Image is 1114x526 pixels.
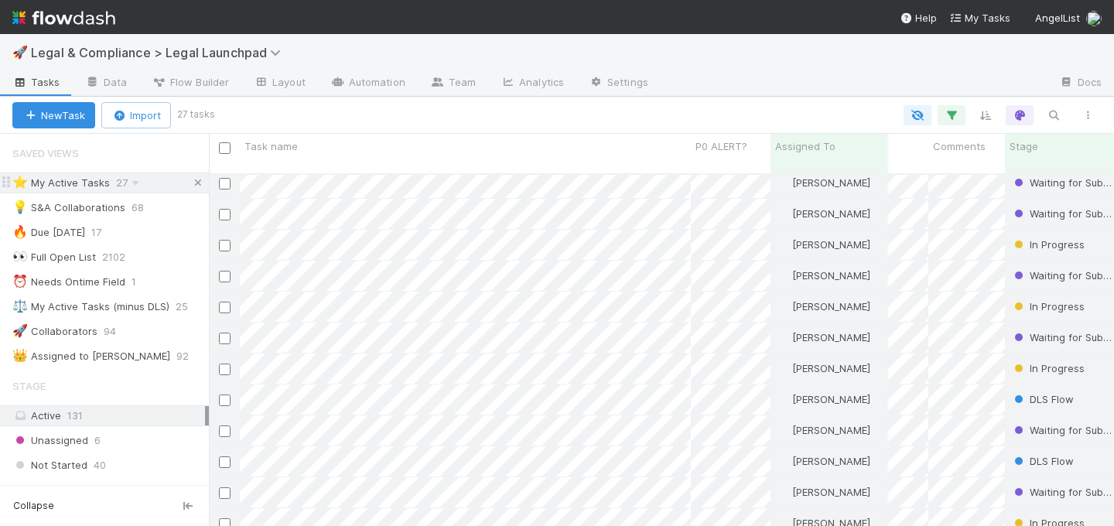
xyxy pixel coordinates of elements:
span: 17 [91,223,117,242]
span: [PERSON_NAME] [792,300,870,313]
span: [PERSON_NAME] [792,269,870,282]
div: [PERSON_NAME] [777,206,870,221]
input: Toggle Row Selected [219,333,231,344]
span: [PERSON_NAME] [792,362,870,374]
input: Toggle Row Selected [219,178,231,190]
a: Layout [241,71,318,96]
input: Toggle Row Selected [219,240,231,251]
span: ⭐ [12,176,28,189]
div: Help [900,10,937,26]
img: avatar_b5be9b1b-4537-4870-b8e7-50cc2287641b.png [777,393,790,405]
span: AngelList [1035,12,1080,24]
span: Not Started [12,456,87,475]
img: avatar_b5be9b1b-4537-4870-b8e7-50cc2287641b.png [777,424,790,436]
a: Docs [1047,71,1114,96]
div: Waiting for Submitter [1011,175,1113,190]
span: 6 [94,431,101,450]
span: 131 [67,409,83,422]
div: Full Open List [12,248,96,267]
input: Toggle Row Selected [219,209,231,220]
img: avatar_b5be9b1b-4537-4870-b8e7-50cc2287641b.png [777,486,790,498]
span: [PERSON_NAME] [792,455,870,467]
div: DLS Flow [1011,453,1074,469]
span: In Progress [12,480,86,500]
span: 👑 [12,349,28,362]
input: Toggle Row Selected [219,394,231,406]
div: [PERSON_NAME] [777,299,870,314]
span: 25 [176,297,203,316]
span: Collapse [13,499,54,513]
span: 94 [104,322,132,341]
a: Automation [318,71,418,96]
div: Waiting for Submitter [1011,330,1113,345]
span: Legal & Compliance > Legal Launchpad [31,45,289,60]
div: [PERSON_NAME] [777,453,870,469]
span: Assigned To [775,138,835,154]
div: Waiting for Submitter [1011,422,1113,438]
span: 27 [116,173,143,193]
span: ⚖️ [12,299,28,313]
small: 27 tasks [177,108,215,121]
span: [PERSON_NAME] [792,486,870,498]
span: [PERSON_NAME] [792,207,870,220]
img: avatar_b5be9b1b-4537-4870-b8e7-50cc2287641b.png [777,455,790,467]
input: Toggle Row Selected [219,271,231,282]
a: Analytics [488,71,576,96]
input: Toggle Row Selected [219,456,231,468]
div: Waiting for Submitter [1011,268,1113,283]
div: [PERSON_NAME] [777,330,870,345]
img: avatar_b5be9b1b-4537-4870-b8e7-50cc2287641b.png [777,176,790,189]
span: 1 [132,272,152,292]
span: [PERSON_NAME] [792,393,870,405]
span: 48 [92,480,104,500]
div: Collaborators [12,322,97,341]
img: avatar_b5be9b1b-4537-4870-b8e7-50cc2287641b.png [777,331,790,343]
div: DLS Flow [1011,391,1074,407]
input: Toggle All Rows Selected [219,142,231,154]
a: Settings [576,71,661,96]
div: [PERSON_NAME] [777,175,870,190]
div: In Progress [1011,299,1085,314]
span: In Progress [1011,238,1085,251]
span: Stage [1010,138,1038,154]
span: P0 ALERT? [695,138,747,154]
span: 2102 [102,248,141,267]
div: Assigned to [PERSON_NAME] [12,347,170,366]
div: [PERSON_NAME] [777,391,870,407]
span: DLS Flow [1011,455,1074,467]
span: [PERSON_NAME] [792,238,870,251]
span: Tasks [12,74,60,90]
div: Due [DATE] [12,223,85,242]
a: Flow Builder [139,71,241,96]
div: In Progress [1011,237,1085,252]
span: [PERSON_NAME] [792,176,870,189]
span: 🚀 [12,324,28,337]
div: My Active Tasks [12,173,110,193]
span: [PERSON_NAME] [792,331,870,343]
input: Toggle Row Selected [219,364,231,375]
a: Data [73,71,139,96]
span: 40 [94,456,106,475]
input: Toggle Row Selected [219,487,231,499]
div: S&A Collaborations [12,198,125,217]
div: In Progress [1011,360,1085,376]
div: [PERSON_NAME] [777,422,870,438]
span: Task name [244,138,298,154]
a: Team [418,71,488,96]
img: logo-inverted-e16ddd16eac7371096b0.svg [12,5,115,31]
div: [PERSON_NAME] [777,360,870,376]
div: Waiting for Submitter [1011,484,1113,500]
img: avatar_b5be9b1b-4537-4870-b8e7-50cc2287641b.png [777,238,790,251]
div: My Active Tasks (minus DLS) [12,297,169,316]
img: avatar_b5be9b1b-4537-4870-b8e7-50cc2287641b.png [777,362,790,374]
span: 68 [132,198,159,217]
span: ⏰ [12,275,28,288]
span: 💡 [12,200,28,213]
div: Needs Ontime Field [12,272,125,292]
span: Unassigned [12,431,88,450]
div: [PERSON_NAME] [777,484,870,500]
span: My Tasks [949,12,1010,24]
span: Stage [12,371,46,401]
span: DLS Flow [1011,393,1074,405]
span: In Progress [1011,300,1085,313]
